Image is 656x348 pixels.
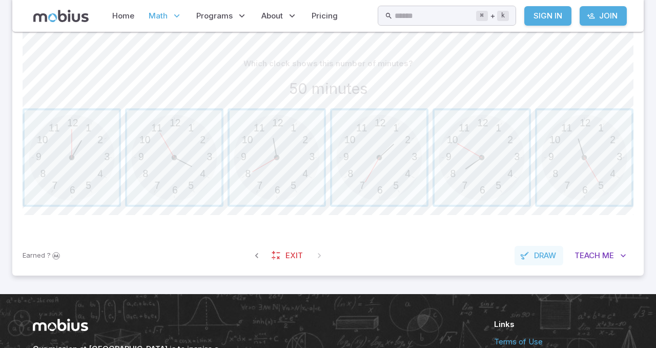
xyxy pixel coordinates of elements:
span: Programs [196,10,233,22]
button: 126391211105478 [228,108,326,207]
a: Pricing [309,4,341,28]
a: Home [109,4,137,28]
p: Sign In to earn Mobius dollars [23,250,61,261]
a: Join [580,6,627,26]
kbd: k [497,11,509,21]
a: Terms of Use [494,336,623,347]
button: 126391211105478 [535,108,633,207]
h3: 50 minutes [289,78,367,100]
div: + [476,10,509,22]
span: About [261,10,283,22]
button: 126391211105478 [433,108,531,207]
span: On Latest Question [310,246,329,265]
button: Draw [515,246,563,265]
button: TeachMe [567,246,633,265]
a: Sign In [524,6,571,26]
button: 126391211105478 [330,108,428,207]
h6: Links [494,319,623,330]
kbd: ⌘ [476,11,488,21]
span: Teach [575,250,600,261]
span: Math [149,10,168,22]
span: Me [602,250,614,261]
span: Previous Question [248,246,266,265]
p: Which clock shows this number of minutes? [243,58,413,69]
a: Exit [266,246,310,265]
span: Earned [23,250,45,261]
span: ? [47,250,51,261]
button: 126391211105478 [23,108,121,207]
span: Exit [285,250,303,261]
span: Draw [534,250,556,261]
button: 126391211105478 [125,108,223,207]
